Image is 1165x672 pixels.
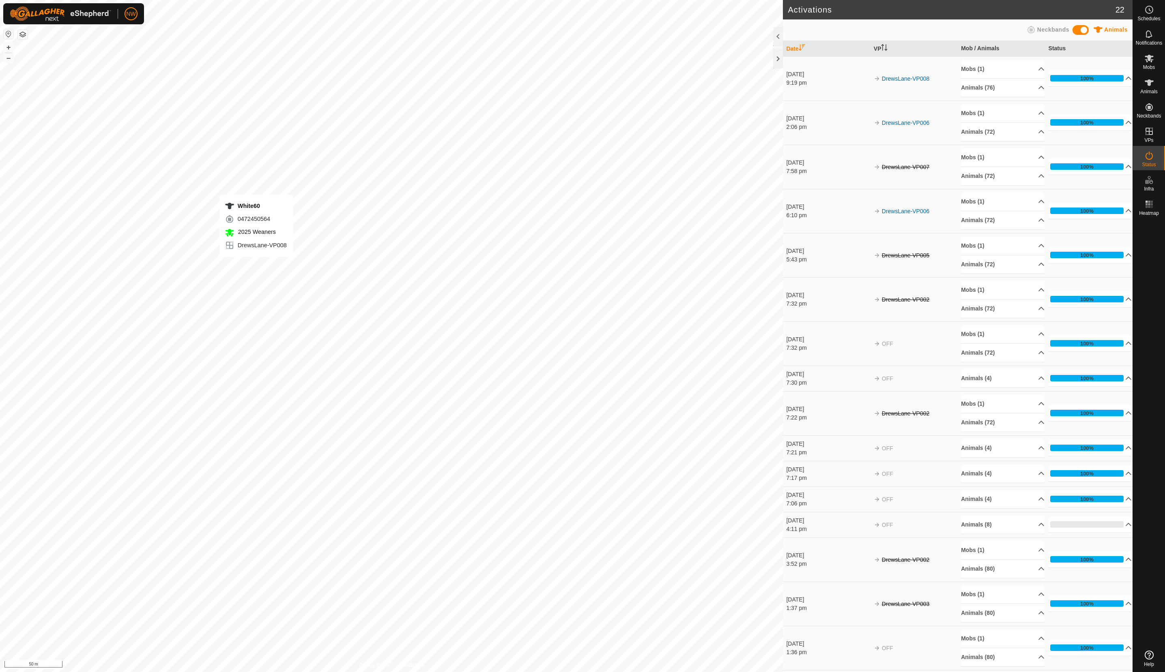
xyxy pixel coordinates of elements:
div: 3:52 pm [786,560,870,568]
span: Animals [1140,89,1158,94]
p-accordion-header: Animals (72) [961,413,1045,432]
p-accordion-header: Mobs (1) [961,325,1045,343]
div: 100% [1050,556,1124,563]
div: 7:22 pm [786,413,870,422]
span: Mobs [1143,65,1155,70]
div: 5:43 pm [786,255,870,264]
div: 100% [1050,496,1124,502]
span: 2025 Weaners [236,229,276,235]
span: OFF [882,375,893,382]
div: 7:32 pm [786,344,870,352]
span: 22 [1116,4,1124,16]
div: 100% [1050,470,1124,477]
a: DrewsLane-VP008 [882,75,930,82]
img: arrow [874,375,880,382]
div: [DATE] [786,440,870,448]
div: 100% [1080,295,1094,303]
img: arrow [874,556,880,563]
p-accordion-header: 100% [1049,491,1132,507]
div: [DATE] [786,465,870,474]
div: [DATE] [786,595,870,604]
s: DrewsLane-VP007 [882,164,930,170]
div: 100% [1080,340,1094,347]
img: arrow [874,208,880,214]
div: 100% [1080,75,1094,82]
p-accordion-header: 100% [1049,370,1132,386]
span: OFF [882,522,893,528]
img: arrow [874,471,880,477]
span: OFF [882,471,893,477]
img: arrow [874,120,880,126]
div: 100% [1050,75,1124,81]
p-accordion-header: 100% [1049,158,1132,175]
span: OFF [882,496,893,503]
div: 100% [1050,208,1124,214]
div: 100% [1050,119,1124,126]
img: arrow [874,296,880,303]
div: 100% [1050,163,1124,170]
p-accordion-header: Mobs (1) [961,193,1045,211]
p-accordion-header: Mobs (1) [961,541,1045,559]
p-accordion-header: Animals (76) [961,79,1045,97]
a: Contact Us [400,661,423,669]
span: Schedules [1137,16,1160,21]
img: arrow [874,164,880,170]
div: White60 [225,201,287,211]
div: [DATE] [786,640,870,648]
p-accordion-header: Animals (80) [961,604,1045,622]
div: 7:17 pm [786,474,870,482]
div: [DATE] [786,203,870,211]
div: [DATE] [786,335,870,344]
div: [DATE] [786,370,870,379]
div: 100% [1080,409,1094,417]
p-accordion-header: Animals (72) [961,211,1045,229]
h2: Activations [788,5,1115,15]
span: Notifications [1136,41,1162,45]
div: 100% [1080,207,1094,215]
div: 6:10 pm [786,211,870,220]
p-accordion-header: Mobs (1) [961,395,1045,413]
img: arrow [874,445,880,452]
div: [DATE] [786,551,870,560]
span: Status [1142,162,1156,167]
div: 100% [1080,444,1094,452]
img: arrow [874,340,880,347]
div: 100% [1050,445,1124,451]
p-accordion-header: 100% [1049,440,1132,456]
div: 100% [1050,296,1124,302]
span: OFF [882,445,893,452]
img: arrow [874,645,880,651]
span: Infra [1144,186,1154,191]
p-accordion-header: Animals (72) [961,344,1045,362]
s: DrewsLane-VP002 [882,296,930,303]
p-accordion-header: Mobs (1) [961,60,1045,78]
div: 100% [1080,495,1094,503]
p-accordion-header: 0% [1049,516,1132,533]
p-accordion-header: 100% [1049,70,1132,86]
s: DrewsLane-VP002 [882,556,930,563]
div: [DATE] [786,114,870,123]
img: Gallagher Logo [10,6,111,21]
p-accordion-header: Animals (4) [961,369,1045,387]
p-accordion-header: Animals (80) [961,560,1045,578]
th: Mob / Animals [958,41,1045,57]
p-accordion-header: Mobs (1) [961,281,1045,299]
div: 100% [1050,375,1124,381]
p-accordion-header: 100% [1049,291,1132,307]
a: DrewsLane-VP006 [882,208,930,214]
div: 7:30 pm [786,379,870,387]
div: DrewsLane-VP008 [225,240,287,250]
p-accordion-header: Mobs (1) [961,148,1045,167]
button: Reset Map [4,29,13,39]
th: Status [1045,41,1133,57]
span: OFF [882,340,893,347]
div: 1:36 pm [786,648,870,657]
span: NW [126,10,135,18]
div: 7:21 pm [786,448,870,457]
div: 100% [1050,340,1124,347]
div: [DATE] [786,247,870,255]
img: arrow [874,410,880,417]
img: arrow [874,75,880,82]
p-accordion-header: 100% [1049,405,1132,421]
p-accordion-header: Animals (4) [961,490,1045,508]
